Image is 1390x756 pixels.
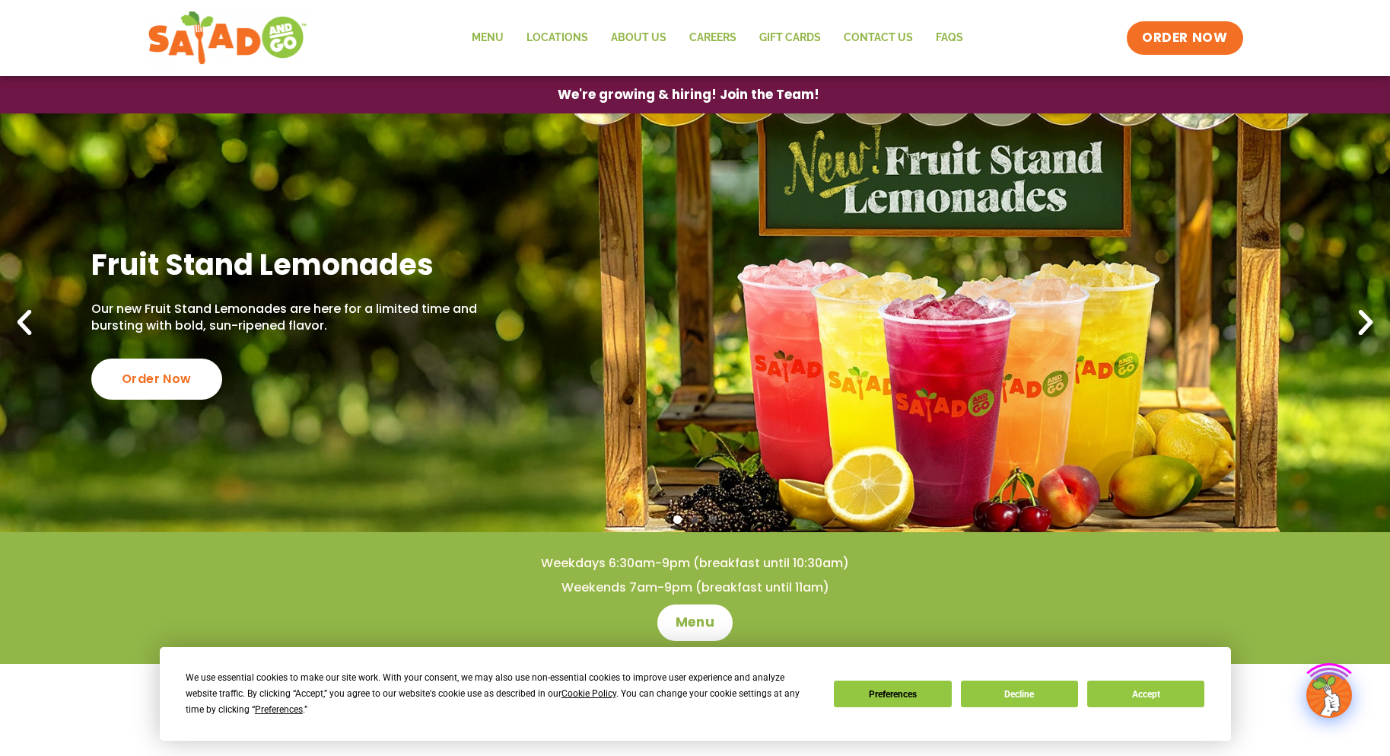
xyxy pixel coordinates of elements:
[1349,306,1382,340] div: Next slide
[91,246,520,283] h2: Fruit Stand Lemonades
[1142,29,1227,47] span: ORDER NOW
[535,77,842,113] a: We're growing & hiring! Join the Team!
[186,670,816,718] div: We use essential cookies to make our site work. With your consent, we may also use non-essential ...
[148,8,308,69] img: new-SAG-logo-768×292
[1127,21,1242,55] a: ORDER NOW
[673,515,682,524] span: Go to slide 1
[748,21,832,56] a: GIFT CARDS
[91,359,222,400] div: Order Now
[657,604,733,641] a: Menu
[91,301,520,335] p: Our new Fruit Stand Lemonades are here for a limited time and bursting with bold, sun-ripened fla...
[30,555,1360,572] h4: Weekdays 6:30am-9pm (breakfast until 10:30am)
[558,88,819,101] span: We're growing & hiring! Join the Team!
[30,579,1360,596] h4: Weekends 7am-9pm (breakfast until 11am)
[961,681,1078,707] button: Decline
[255,704,303,715] span: Preferences
[460,21,975,56] nav: Menu
[515,21,600,56] a: Locations
[600,21,678,56] a: About Us
[691,515,699,524] span: Go to slide 2
[678,21,748,56] a: Careers
[676,614,714,632] span: Menu
[832,21,924,56] a: Contact Us
[8,306,41,340] div: Previous slide
[160,647,1231,741] div: Cookie Consent Prompt
[1087,681,1204,707] button: Accept
[708,515,717,524] span: Go to slide 3
[460,21,515,56] a: Menu
[561,688,616,699] span: Cookie Policy
[834,681,951,707] button: Preferences
[924,21,975,56] a: FAQs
